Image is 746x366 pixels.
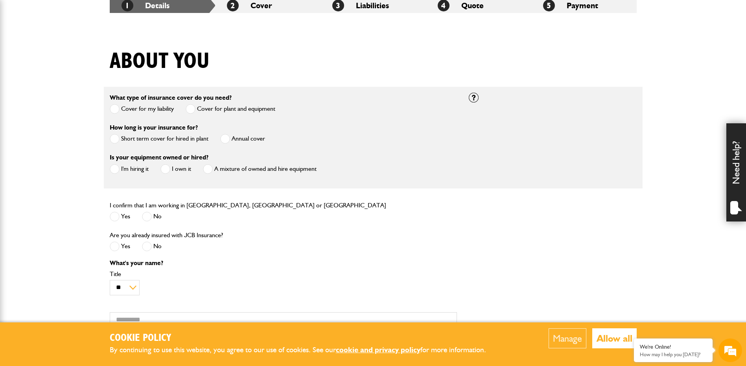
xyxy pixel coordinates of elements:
[203,164,317,174] label: A mixture of owned and hire equipment
[186,104,275,114] label: Cover for plant and equipment
[110,242,130,251] label: Yes
[110,212,130,221] label: Yes
[110,134,208,144] label: Short term cover for hired in plant
[110,344,499,356] p: By continuing to use this website, you agree to our use of cookies. See our for more information.
[640,351,707,357] p: How may I help you today?
[110,332,499,344] h2: Cookie Policy
[592,328,637,348] button: Allow all
[726,123,746,221] div: Need help?
[110,95,232,101] label: What type of insurance cover do you need?
[549,328,586,348] button: Manage
[110,48,210,75] h1: About you
[160,164,191,174] label: I own it
[110,154,208,161] label: Is your equipment owned or hired?
[220,134,265,144] label: Annual cover
[110,124,198,131] label: How long is your insurance for?
[110,260,457,266] p: What's your name?
[110,104,174,114] label: Cover for my liability
[640,344,707,350] div: We're Online!
[110,202,386,209] label: I confirm that I am working in [GEOGRAPHIC_DATA], [GEOGRAPHIC_DATA] or [GEOGRAPHIC_DATA]
[142,242,162,251] label: No
[110,271,457,277] label: Title
[110,232,223,238] label: Are you already insured with JCB Insurance?
[336,345,420,354] a: cookie and privacy policy
[142,212,162,221] label: No
[110,164,149,174] label: I'm hiring it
